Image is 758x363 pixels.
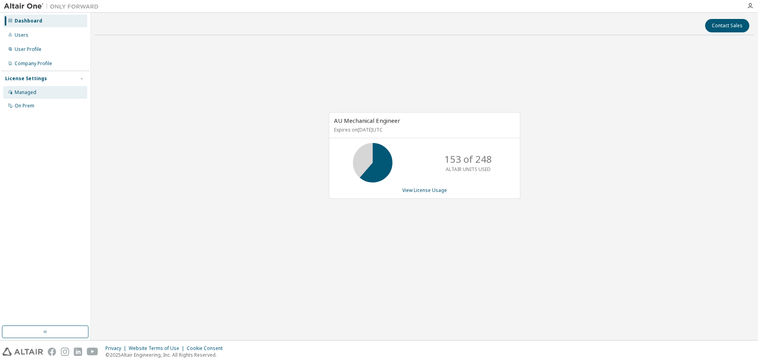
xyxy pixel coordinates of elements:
[445,152,492,166] p: 153 of 248
[446,166,491,173] p: ALTAIR UNITS USED
[334,126,513,133] p: Expires on [DATE] UTC
[334,117,400,124] span: AU Mechanical Engineer
[15,46,41,53] div: User Profile
[129,345,187,352] div: Website Terms of Use
[4,2,103,10] img: Altair One
[61,348,69,356] img: instagram.svg
[5,75,47,82] div: License Settings
[15,32,28,38] div: Users
[402,187,447,194] a: View License Usage
[15,18,42,24] div: Dashboard
[105,345,129,352] div: Privacy
[187,345,227,352] div: Cookie Consent
[15,89,36,96] div: Managed
[48,348,56,356] img: facebook.svg
[87,348,98,356] img: youtube.svg
[705,19,749,32] button: Contact Sales
[74,348,82,356] img: linkedin.svg
[105,352,227,358] p: © 2025 Altair Engineering, Inc. All Rights Reserved.
[15,60,52,67] div: Company Profile
[15,103,34,109] div: On Prem
[2,348,43,356] img: altair_logo.svg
